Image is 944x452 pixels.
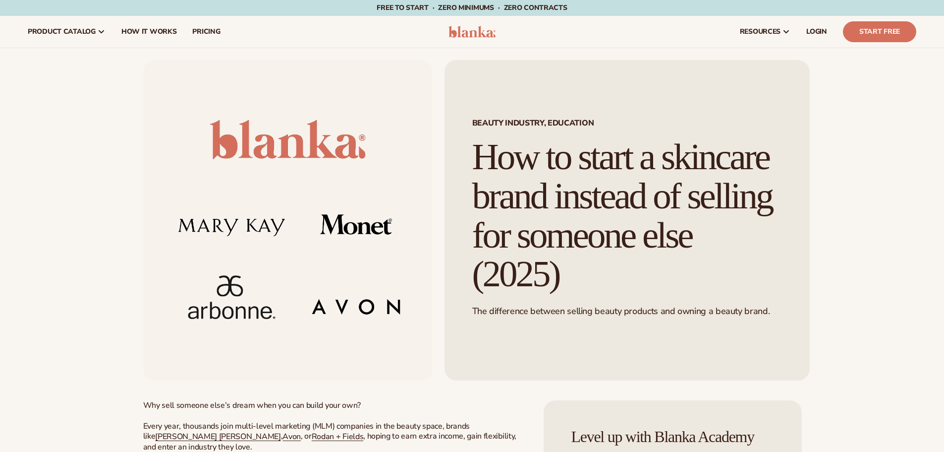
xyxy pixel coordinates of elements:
a: [PERSON_NAME] [PERSON_NAME] [155,431,280,442]
a: Start Free [843,21,916,42]
a: Rodan + Fields [312,431,364,442]
span: Free to start · ZERO minimums · ZERO contracts [377,3,567,12]
span: Why sell someone else’s dream when you can build your own? [143,400,361,411]
a: Avon [282,431,301,442]
span: How It Works [121,28,177,36]
h4: Level up with Blanka Academy [571,428,774,446]
span: , or [301,431,312,442]
span: Every year, thousands join multi-level marketing (MLM) companies in the beauty space, brands like [143,421,470,442]
a: LOGIN [798,16,835,48]
img: logo [448,26,496,38]
a: product catalog [20,16,113,48]
span: Beauty industry, Education [472,119,782,127]
a: pricing [184,16,228,48]
h1: How to start a skincare brand instead of selling for someone else (2025) [472,137,782,294]
span: LOGIN [806,28,827,36]
span: , [281,431,283,442]
img: Collage of beauty brand logos on a cream background — Blanka, Mary Kay, Monet, Arbonne, and Avon. [143,60,433,381]
span: pricing [192,28,220,36]
span: resources [740,28,780,36]
span: product catalog [28,28,96,36]
p: The difference between selling beauty products and owning a beauty brand. [472,306,782,317]
a: How It Works [113,16,185,48]
a: resources [732,16,798,48]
